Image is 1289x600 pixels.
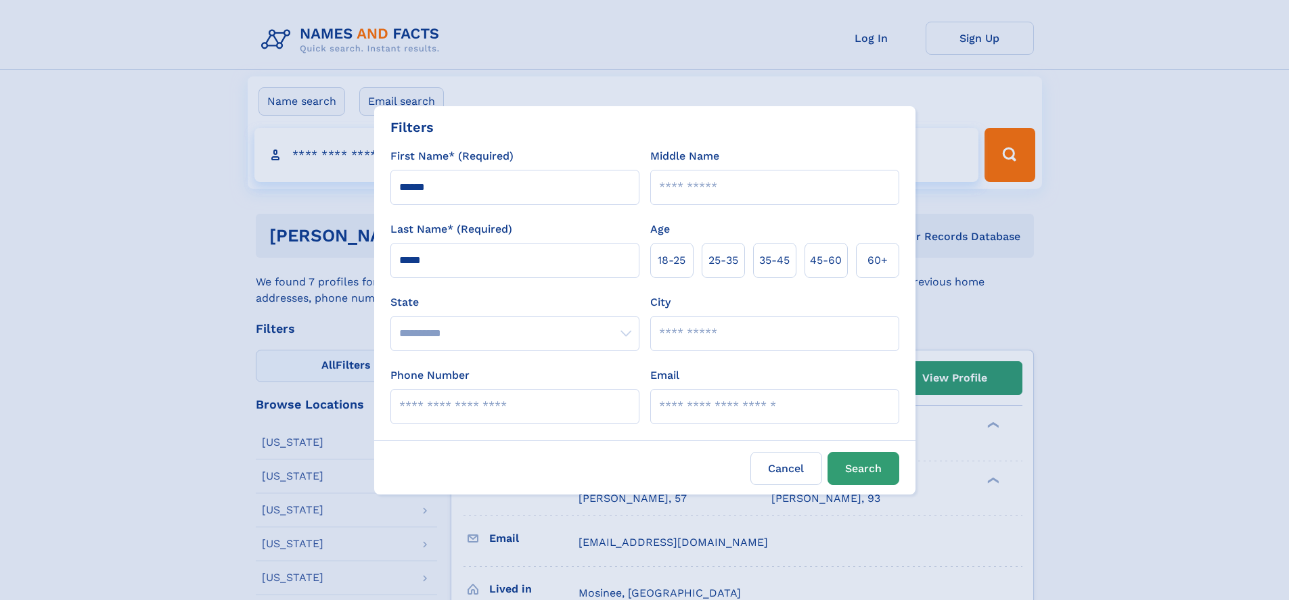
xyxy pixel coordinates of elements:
[650,221,670,237] label: Age
[759,252,790,269] span: 35‑45
[750,452,822,485] label: Cancel
[708,252,738,269] span: 25‑35
[650,294,671,310] label: City
[828,452,899,485] button: Search
[390,117,434,137] div: Filters
[810,252,842,269] span: 45‑60
[650,367,679,384] label: Email
[650,148,719,164] label: Middle Name
[658,252,685,269] span: 18‑25
[390,367,470,384] label: Phone Number
[390,148,514,164] label: First Name* (Required)
[867,252,888,269] span: 60+
[390,294,639,310] label: State
[390,221,512,237] label: Last Name* (Required)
